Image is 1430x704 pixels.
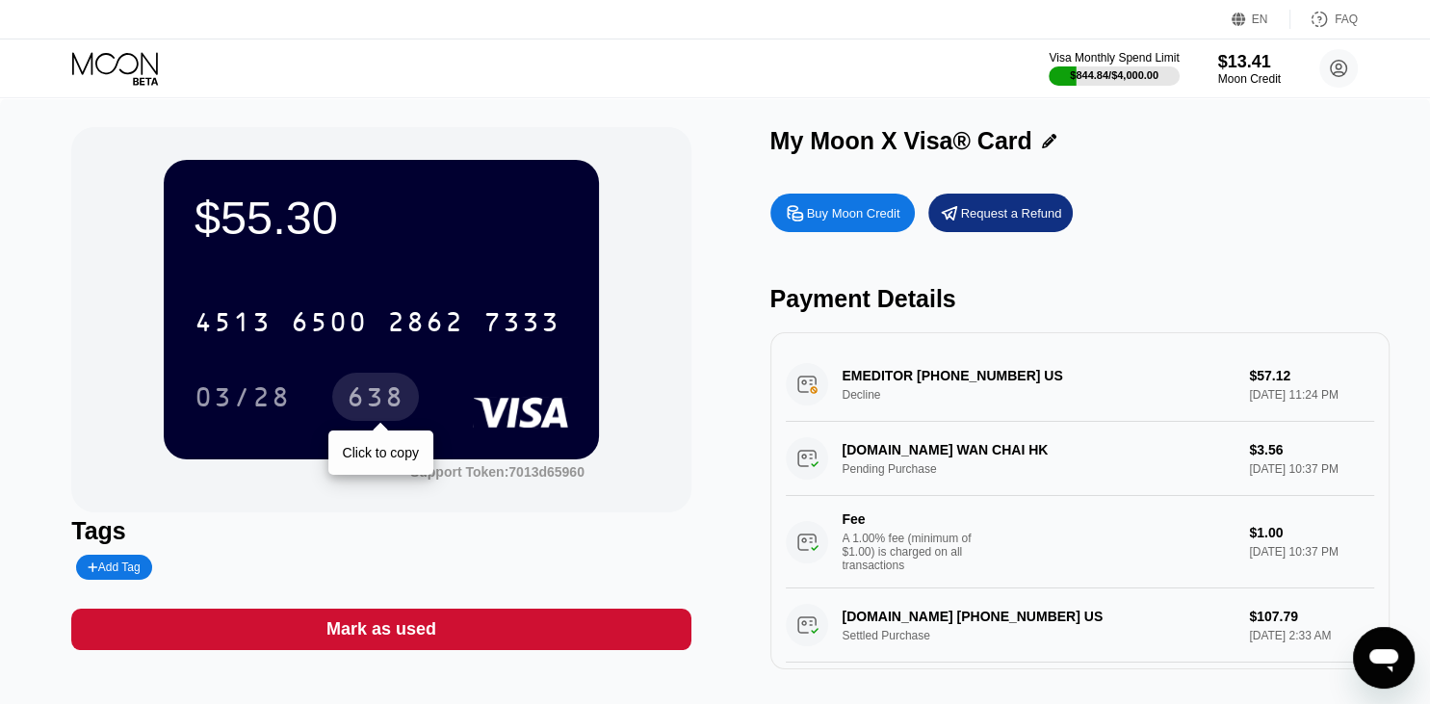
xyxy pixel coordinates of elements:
div: Request a Refund [961,205,1062,222]
div: $55.30 [195,191,568,245]
div: Visa Monthly Spend Limit$844.84/$4,000.00 [1049,51,1179,86]
div: 4513 [195,309,272,340]
div: Support Token: 7013d65960 [410,464,585,480]
div: Click to copy [343,445,419,460]
iframe: Button to launch messaging window, conversation in progress [1353,627,1415,689]
div: 638 [347,384,404,415]
div: EN [1252,13,1268,26]
div: Payment Details [770,285,1390,313]
div: 7333 [483,309,560,340]
div: $844.84 / $4,000.00 [1070,69,1158,81]
div: FAQ [1290,10,1358,29]
div: 2862 [387,309,464,340]
div: 03/28 [195,384,291,415]
div: Tags [71,517,690,545]
div: My Moon X Visa® Card [770,127,1032,155]
div: EN [1232,10,1290,29]
div: FAQ [1335,13,1358,26]
div: A 1.00% fee (minimum of $1.00) is charged on all transactions [843,532,987,572]
div: Moon Credit [1218,72,1281,86]
div: [DATE] 10:37 PM [1249,545,1373,559]
div: $13.41 [1218,52,1281,72]
div: Mark as used [326,618,436,640]
div: Add Tag [88,561,140,574]
div: Visa Monthly Spend Limit [1049,51,1179,65]
div: Buy Moon Credit [770,194,915,232]
div: Add Tag [76,555,151,580]
div: 4513650028627333 [183,298,572,346]
div: FeeA 1.00% fee (minimum of $1.00) is charged on all transactions$1.00[DATE] 10:37 PM [786,496,1374,588]
div: Buy Moon Credit [807,205,900,222]
div: $1.00 [1249,525,1373,540]
div: Support Token:7013d65960 [410,464,585,480]
div: Request a Refund [928,194,1073,232]
div: Mark as used [71,609,690,650]
div: 03/28 [180,373,305,421]
div: 6500 [291,309,368,340]
div: Fee [843,511,977,527]
div: $13.41Moon Credit [1218,52,1281,86]
div: 638 [332,373,419,421]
